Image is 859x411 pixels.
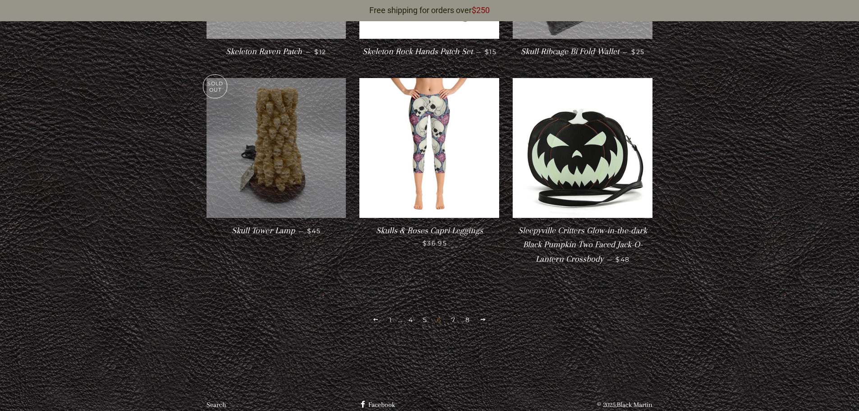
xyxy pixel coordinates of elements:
span: $ [472,5,476,15]
span: $25 [631,48,644,56]
a: 7 [448,313,459,327]
span: — [623,48,628,56]
span: Skulls & Roses Capri Leggings [376,226,483,236]
span: $12 [314,48,326,56]
p: Sold Out [203,75,227,98]
span: $36.95 [423,239,447,247]
span: — [299,227,303,235]
span: 250 [476,5,490,15]
a: Skeleton Rock Hands Patch Set — $15 [359,39,499,65]
span: Skull Ribcage Bi Fold Wallet [521,46,619,56]
span: — [607,255,612,263]
span: — [476,48,481,56]
span: 6 [433,313,445,327]
a: Skulls & Roses Capri Leggings — $36.95 [359,218,499,255]
a: Search [207,401,226,409]
a: 1 [386,313,395,327]
a: 5 [419,313,431,327]
span: $45 [307,227,321,235]
img: Skulls & Roses Capri Leggings [359,78,499,218]
a: Skull Tower Lamp — $45 [207,218,346,244]
a: Black Martin [617,401,652,409]
img: Sleepyville Critters Glow-in-the-dark Black Pumpkin Two Faced Jack-O-Lantern Crossbody [513,78,652,218]
a: Sleepyville Critters Glow-in-the-dark Black Pumpkin Two Faced Jack-O-Lantern Crossbody — $48 [513,218,652,272]
a: 8 [462,313,473,327]
a: Facebook [359,401,395,409]
img: Skull Tower Lamp [207,78,346,218]
span: Skeleton Raven Patch [226,46,302,56]
span: — [306,48,311,56]
span: Skull Tower Lamp [232,226,295,236]
a: 4 [405,313,417,327]
span: — [414,239,419,247]
span: … [398,317,403,323]
span: $48 [616,255,629,263]
span: $15 [485,48,496,56]
a: Skeleton Raven Patch — $12 [207,39,346,65]
a: Skull Ribcage Bi Fold Wallet — $25 [513,39,652,65]
span: Sleepyville Critters Glow-in-the-dark Black Pumpkin Two Faced Jack-O-Lantern Crossbody [518,226,647,264]
span: Skeleton Rock Hands Patch Set [363,46,473,56]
